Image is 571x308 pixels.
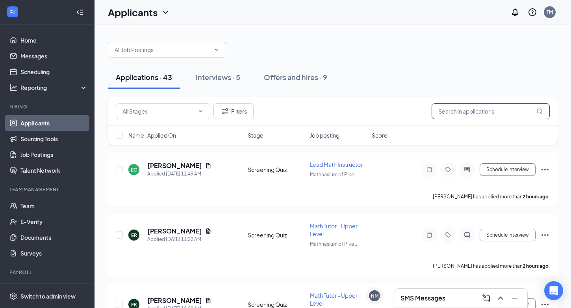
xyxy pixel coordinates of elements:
b: 2 hours ago [523,263,549,269]
span: Score [372,131,387,139]
svg: ChevronUp [496,293,505,303]
button: Minimize [508,292,521,304]
svg: Document [205,162,211,169]
svg: Tag [443,166,453,173]
div: TM [547,9,553,15]
svg: WorkstreamLogo [9,8,17,16]
span: Stage [248,131,263,139]
div: Team Management [9,186,86,193]
svg: ChevronDown [197,108,204,114]
a: Payroll [20,281,88,297]
h1: Applicants [108,6,158,19]
svg: Tag [443,232,453,238]
a: Home [20,32,88,48]
a: Applicants [20,115,88,131]
svg: Note [425,166,434,173]
div: Applications · 43 [116,72,172,82]
button: ComposeMessage [480,292,493,304]
h5: [PERSON_NAME] [147,296,202,305]
svg: ComposeMessage [482,293,491,303]
svg: Analysis [9,84,17,91]
input: Search in applications [432,103,550,119]
a: Scheduling [20,64,88,80]
span: Math Tutor - Upper Level [310,292,358,307]
button: Schedule Interview [480,163,536,176]
span: Math Tutor - Upper Level [310,222,358,237]
button: Filter Filters [213,103,254,119]
svg: Ellipses [540,165,550,174]
div: Applied [DATE] 11:49 AM [147,170,211,178]
svg: ActiveChat [462,166,472,173]
svg: Filter [220,106,230,116]
span: Lead Math Instructor [310,161,363,168]
div: Offers and hires · 9 [264,72,327,82]
div: Payroll [9,269,86,276]
svg: ChevronDown [161,7,170,17]
div: Hiring [9,103,86,110]
svg: Settings [9,292,17,300]
a: Sourcing Tools [20,131,88,147]
svg: Collapse [76,8,84,16]
input: All Stages [122,107,194,116]
span: Job posting [310,131,339,139]
h3: SMS Messages [400,294,445,302]
div: EC [131,166,137,173]
div: Open Intercom Messenger [544,281,563,300]
b: 2 hours ago [523,194,549,200]
svg: Notifications [510,7,520,17]
svg: Note [425,232,434,238]
div: ER [131,232,137,239]
div: Switch to admin view [20,292,76,300]
svg: MagnifyingGlass [536,108,543,114]
div: Screening Quiz [248,166,305,174]
a: Job Postings [20,147,88,162]
div: Applied [DATE] 11:22 AM [147,235,211,243]
button: ChevronUp [494,292,507,304]
svg: Minimize [510,293,519,303]
svg: Ellipses [540,230,550,240]
div: FK [131,301,137,308]
p: [PERSON_NAME] has applied more than . [433,263,550,269]
div: Reporting [20,84,88,91]
div: NM [371,293,378,299]
div: Screening Quiz [248,231,305,239]
h5: [PERSON_NAME] [147,161,202,170]
span: Name · Applied On [128,131,176,139]
span: Mathnasium of Pike ... [310,172,358,177]
p: [PERSON_NAME] has applied more than . [433,193,550,200]
svg: ChevronDown [213,47,219,53]
span: Mathnasium of Pike ... [310,241,358,247]
a: Messages [20,48,88,64]
a: E-Verify [20,214,88,230]
a: Talent Network [20,162,88,178]
svg: ActiveChat [462,232,472,238]
h5: [PERSON_NAME] [147,227,202,235]
a: Surveys [20,245,88,261]
a: Documents [20,230,88,245]
div: Interviews · 5 [196,72,240,82]
input: All Job Postings [115,45,210,54]
svg: QuestionInfo [528,7,537,17]
button: Schedule Interview [480,229,536,241]
svg: Document [205,297,211,304]
svg: Document [205,228,211,234]
a: Team [20,198,88,214]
